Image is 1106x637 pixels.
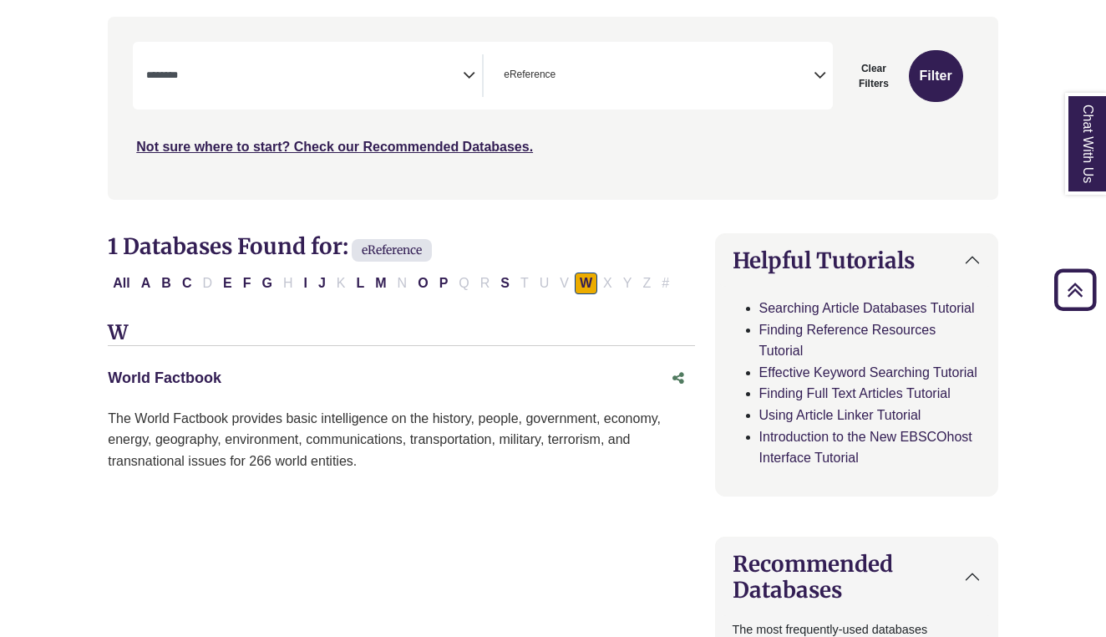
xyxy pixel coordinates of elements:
[238,273,256,294] button: Filter Results F
[156,273,176,294] button: Filter Results B
[108,321,694,346] h3: W
[495,273,515,294] button: Filter Results S
[108,408,694,472] div: The World Factbook provides basic intelligence on the history, people, government, economy, energ...
[108,275,676,289] div: Alpha-list to filter by first letter of database name
[559,70,566,84] textarea: Search
[352,273,370,294] button: Filter Results L
[177,273,197,294] button: Filter Results C
[575,273,597,294] button: Filter Results W
[313,273,331,294] button: Filter Results J
[1048,278,1102,301] a: Back to Top
[256,273,276,294] button: Filter Results G
[909,50,963,102] button: Submit for Search Results
[497,67,556,83] li: eReference
[108,17,997,199] nav: Search filters
[716,234,997,287] button: Helpful Tutorials
[759,301,975,315] a: Searching Article Databases Tutorial
[352,239,432,262] span: eReference
[108,273,134,294] button: All
[843,50,905,102] button: Clear Filters
[759,323,936,359] a: Finding Reference Resources Tutorial
[136,140,533,154] a: Not sure where to start? Check our Recommended Databases.
[759,408,921,422] a: Using Article Linker Tutorial
[136,273,156,294] button: Filter Results A
[504,67,556,83] span: eReference
[716,538,997,616] button: Recommended Databases
[370,273,391,294] button: Filter Results M
[759,430,972,466] a: Introduction to the New EBSCOhost Interface Tutorial
[759,386,951,400] a: Finding Full Text Articles Tutorial
[108,232,348,260] span: 1 Databases Found for:
[434,273,454,294] button: Filter Results P
[218,273,237,294] button: Filter Results E
[413,273,433,294] button: Filter Results O
[108,369,221,386] a: World Factbook
[759,365,977,380] a: Effective Keyword Searching Tutorial
[662,363,695,395] button: Share this database
[146,70,463,84] textarea: Search
[298,273,312,294] button: Filter Results I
